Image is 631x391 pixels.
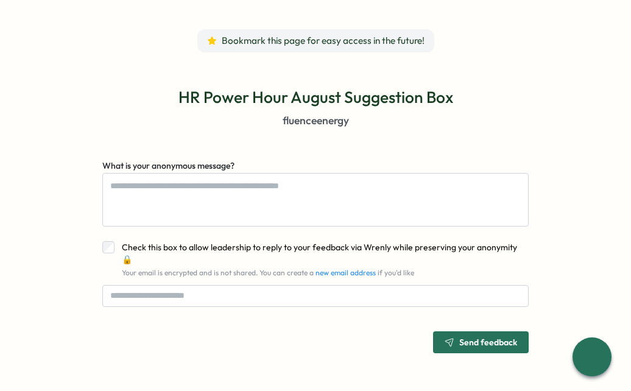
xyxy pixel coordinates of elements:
label: What is your anonymous message? [102,160,234,173]
span: Check this box to allow leadership to reply to your feedback via Wrenly while preserving your ano... [122,242,517,265]
p: HR Power Hour August Suggestion Box [178,86,453,108]
span: Send feedback [459,338,517,347]
span: Bookmark this page for easy access in the future! [222,34,425,48]
span: Your email is encrypted and is not shared. You can create a if you'd like [122,268,414,277]
p: fluenceenergy [283,113,349,129]
a: new email address [315,268,376,277]
button: Send feedback [433,331,529,353]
